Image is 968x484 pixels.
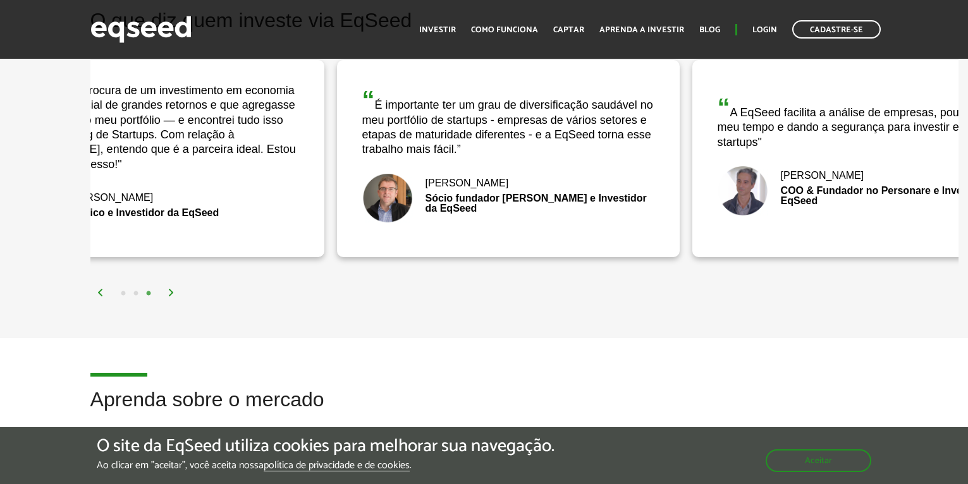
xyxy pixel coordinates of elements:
[7,73,299,172] div: Eu estava à procura de um investimento em economia real, com potencial de grandes retornos e que ...
[97,289,104,296] img: arrow%20left.svg
[130,287,142,300] button: 2 of 2
[699,26,720,34] a: Blog
[90,389,959,430] h2: Aprenda sobre o mercado
[718,166,768,216] img: Bruno Rodrigues
[142,287,155,300] button: 3 of 2
[362,178,654,188] div: [PERSON_NAME]
[792,20,881,39] a: Cadastre-se
[7,193,299,203] div: [PERSON_NAME]
[117,287,130,300] button: 1 of 2
[97,437,554,456] h5: O site da EqSeed utiliza cookies para melhorar sua navegação.
[7,208,299,218] div: Médico e Investidor da EqSeed
[362,87,654,157] div: É importante ter um grau de diversificação saudável no meu portfólio de startups - empresas de vá...
[362,86,375,114] span: “
[419,26,456,34] a: Investir
[553,26,584,34] a: Captar
[362,173,413,224] img: Nick Johnston
[168,289,175,296] img: arrow%20right.svg
[718,94,730,121] span: “
[599,26,684,34] a: Aprenda a investir
[362,193,654,214] div: Sócio fundador [PERSON_NAME] e Investidor da EqSeed
[90,13,192,46] img: EqSeed
[264,461,410,471] a: política de privacidade e de cookies
[766,449,871,472] button: Aceitar
[97,459,554,471] p: Ao clicar em "aceitar", você aceita nossa .
[752,26,777,34] a: Login
[471,26,538,34] a: Como funciona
